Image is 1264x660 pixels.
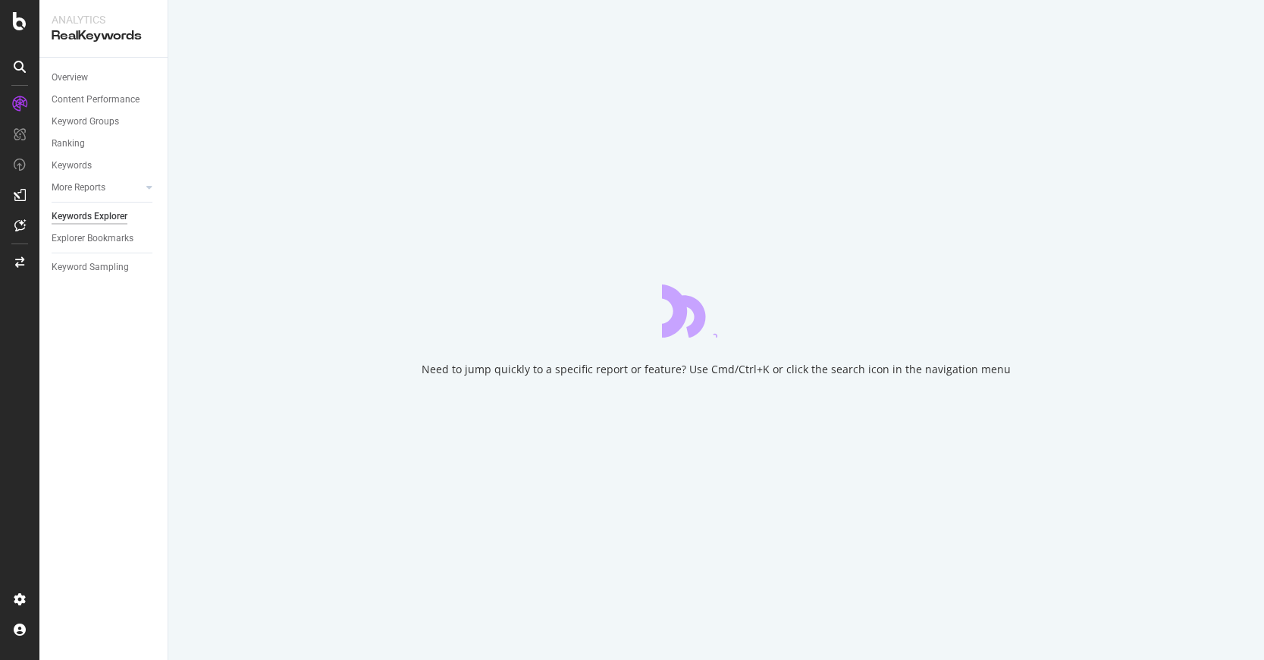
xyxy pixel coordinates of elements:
div: Explorer Bookmarks [52,231,133,247]
div: Keywords Explorer [52,209,127,225]
div: animation [662,283,771,338]
div: Ranking [52,136,85,152]
div: Keywords [52,158,92,174]
div: Content Performance [52,92,140,108]
div: Need to jump quickly to a specific report or feature? Use Cmd/Ctrl+K or click the search icon in ... [422,362,1011,377]
div: RealKeywords [52,27,155,45]
div: Analytics [52,12,155,27]
a: Keywords [52,158,157,174]
a: Ranking [52,136,157,152]
div: Keyword Groups [52,114,119,130]
div: More Reports [52,180,105,196]
a: Keyword Sampling [52,259,157,275]
div: Keyword Sampling [52,259,129,275]
a: Content Performance [52,92,157,108]
div: Overview [52,70,88,86]
a: Keywords Explorer [52,209,157,225]
a: Keyword Groups [52,114,157,130]
a: Explorer Bookmarks [52,231,157,247]
a: More Reports [52,180,142,196]
a: Overview [52,70,157,86]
